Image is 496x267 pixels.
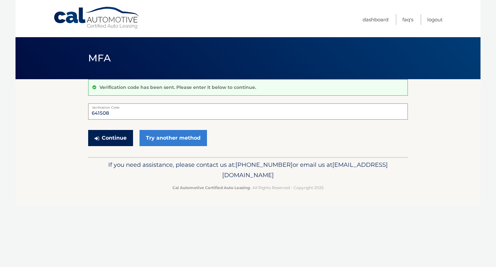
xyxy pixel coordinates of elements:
span: MFA [88,52,111,64]
span: [PHONE_NUMBER] [235,161,293,168]
a: Try another method [139,130,207,146]
a: Cal Automotive [53,6,140,29]
input: Verification Code [88,103,408,120]
a: FAQ's [402,14,413,25]
p: - All Rights Reserved - Copyright 2025 [92,184,404,191]
span: [EMAIL_ADDRESS][DOMAIN_NAME] [222,161,388,179]
label: Verification Code [88,103,408,109]
p: Verification code has been sent. Please enter it below to continue. [99,84,256,90]
strong: Cal Automotive Certified Auto Leasing [172,185,250,190]
button: Continue [88,130,133,146]
a: Logout [427,14,443,25]
a: Dashboard [363,14,388,25]
p: If you need assistance, please contact us at: or email us at [92,160,404,180]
